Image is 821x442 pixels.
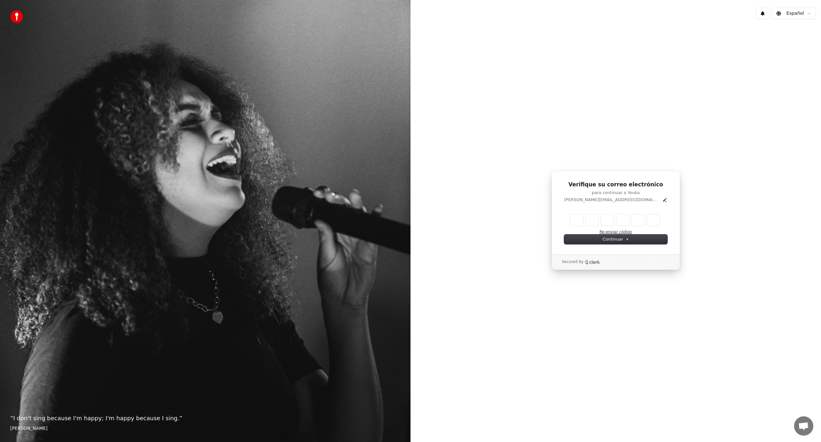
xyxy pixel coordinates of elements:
[603,236,629,242] span: Continuar
[585,260,600,264] a: Clerk logo
[10,10,23,23] img: youka
[10,425,400,432] footer: [PERSON_NAME]
[600,230,632,235] button: Re-enviar código
[794,416,813,436] a: Chat abierto
[562,259,583,265] p: Secured by
[569,213,661,227] div: Verification code input
[586,214,598,226] input: Digit 2
[10,414,400,423] p: “ I don't sing because I'm happy; I'm happy because I sing. ”
[564,197,660,203] p: [PERSON_NAME][EMAIL_ADDRESS][DOMAIN_NAME]
[662,197,667,202] button: Edit
[616,214,629,226] input: Digit 4
[647,214,660,226] input: Digit 6
[570,214,583,226] input: Enter verification code. Digit 1
[564,234,667,244] button: Continuar
[601,214,614,226] input: Digit 3
[564,181,667,189] h1: Verifique su correo electrónico
[564,190,667,196] p: para continuar a Youka
[632,214,645,226] input: Digit 5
